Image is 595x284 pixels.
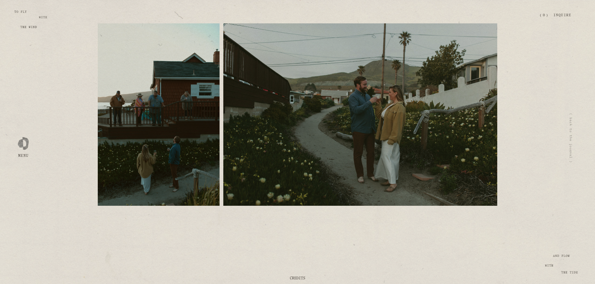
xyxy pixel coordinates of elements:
span: 0 [543,14,545,17]
span: ) [547,14,548,17]
span: ( [540,14,541,17]
a: ( back to the journal ) [569,113,573,163]
a: 0 items in cart [540,13,548,18]
a: Inquire [553,10,571,21]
